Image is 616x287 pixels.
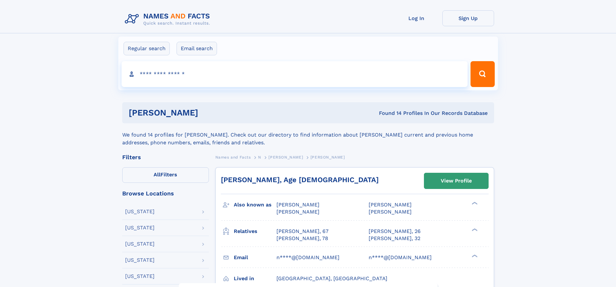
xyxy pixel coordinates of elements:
[124,42,170,55] label: Regular search
[369,202,412,208] span: [PERSON_NAME]
[276,202,319,208] span: [PERSON_NAME]
[221,176,379,184] a: [PERSON_NAME], Age [DEMOGRAPHIC_DATA]
[234,273,276,284] h3: Lived in
[442,10,494,26] a: Sign Up
[125,225,155,230] div: [US_STATE]
[276,209,319,215] span: [PERSON_NAME]
[125,274,155,279] div: [US_STATE]
[470,61,494,87] button: Search Button
[122,123,494,147] div: We found 14 profiles for [PERSON_NAME]. Check out our directory to find information about [PERSON...
[258,153,261,161] a: N
[154,171,160,178] span: All
[122,154,209,160] div: Filters
[122,191,209,196] div: Browse Locations
[441,173,472,188] div: View Profile
[369,228,421,235] a: [PERSON_NAME], 26
[424,173,488,189] a: View Profile
[122,10,215,28] img: Logo Names and Facts
[125,241,155,247] div: [US_STATE]
[369,235,420,242] a: [PERSON_NAME], 32
[288,110,488,117] div: Found 14 Profiles In Our Records Database
[470,227,478,232] div: ❯
[268,153,303,161] a: [PERSON_NAME]
[234,199,276,210] h3: Also known as
[276,228,329,235] a: [PERSON_NAME], 67
[125,209,155,214] div: [US_STATE]
[276,235,328,242] a: [PERSON_NAME], 78
[276,275,387,281] span: [GEOGRAPHIC_DATA], [GEOGRAPHIC_DATA]
[177,42,217,55] label: Email search
[234,226,276,237] h3: Relatives
[369,209,412,215] span: [PERSON_NAME]
[125,258,155,263] div: [US_STATE]
[268,155,303,160] span: [PERSON_NAME]
[215,153,251,161] a: Names and Facts
[122,61,468,87] input: search input
[258,155,261,160] span: N
[129,109,289,117] h1: [PERSON_NAME]
[391,10,442,26] a: Log In
[122,167,209,183] label: Filters
[470,254,478,258] div: ❯
[310,155,345,160] span: [PERSON_NAME]
[470,201,478,205] div: ❯
[234,252,276,263] h3: Email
